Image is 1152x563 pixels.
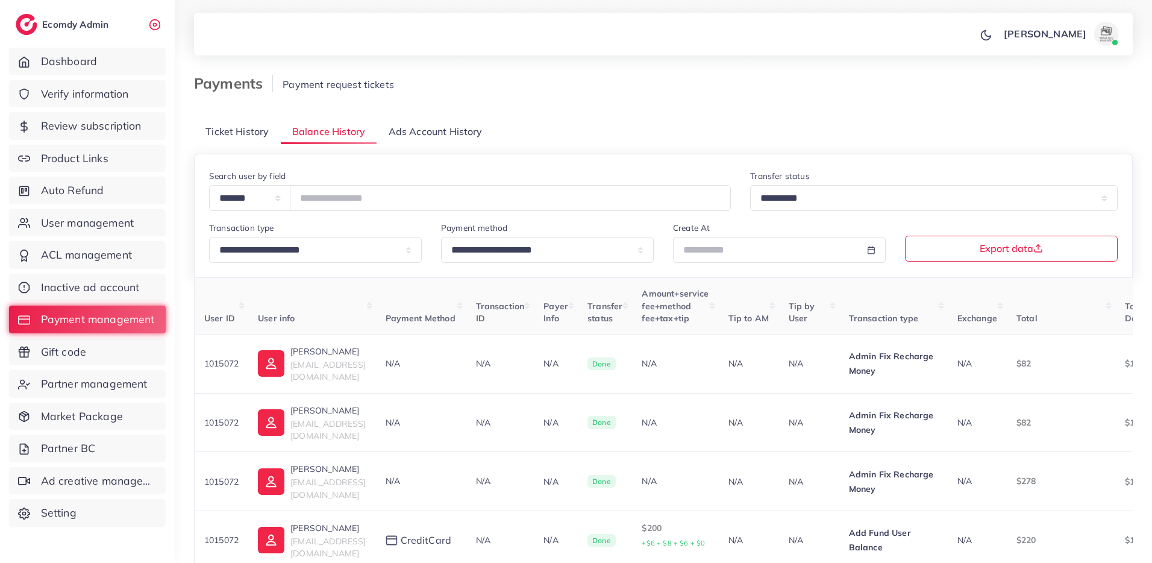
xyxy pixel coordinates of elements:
[290,536,366,559] span: [EMAIL_ADDRESS][DOMAIN_NAME]
[9,145,166,172] a: Product Links
[1016,533,1106,547] p: $220
[9,306,166,333] a: Payment management
[9,499,166,527] a: Setting
[41,280,140,295] span: Inactive ad account
[204,356,239,371] p: 1015072
[41,54,97,69] span: Dashboard
[290,462,366,476] p: [PERSON_NAME]
[290,344,366,359] p: [PERSON_NAME]
[9,403,166,430] a: Market Package
[258,527,284,553] img: ic-user-info.36bf1079.svg
[1016,358,1031,369] span: $82
[16,14,37,35] img: logo
[728,474,769,489] p: N/A
[9,241,166,269] a: ACL management
[543,474,568,489] p: N/A
[789,474,830,489] p: N/A
[41,183,104,198] span: Auto Refund
[9,209,166,237] a: User management
[9,467,166,495] a: Ad creative management
[543,301,568,324] span: Payer Info
[9,80,166,108] a: Verify information
[642,417,709,429] div: N/A
[441,222,507,234] label: Payment method
[957,313,997,324] span: Exchange
[9,370,166,398] a: Partner management
[204,474,239,489] p: 1015072
[849,467,938,496] p: Admin Fix Recharge Money
[41,118,142,134] span: Review subscription
[9,112,166,140] a: Review subscription
[1004,27,1086,41] p: [PERSON_NAME]
[41,215,134,231] span: User management
[849,313,919,324] span: Transaction type
[16,14,111,35] a: logoEcomdy Admin
[41,86,129,102] span: Verify information
[292,125,365,139] span: Balance History
[1094,22,1118,46] img: avatar
[204,313,235,324] span: User ID
[849,408,938,437] p: Admin Fix Recharge Money
[642,475,709,487] div: N/A
[789,415,830,430] p: N/A
[476,417,490,428] span: N/A
[9,435,166,462] a: Partner BC
[789,533,830,547] p: N/A
[290,359,366,382] span: [EMAIL_ADDRESS][DOMAIN_NAME]
[1016,313,1038,324] span: Total
[209,170,286,182] label: Search user by field
[386,313,455,324] span: Payment Method
[789,301,815,324] span: Tip by User
[905,236,1118,262] button: Export data
[997,22,1123,46] a: [PERSON_NAME]avatar
[290,403,366,418] p: [PERSON_NAME]
[476,535,490,546] span: N/A
[587,475,616,488] span: Done
[194,75,273,92] h3: Payments
[587,416,616,429] span: Done
[41,505,77,521] span: Setting
[476,358,490,369] span: N/A
[204,533,239,547] p: 1015072
[728,533,769,547] p: N/A
[205,125,269,139] span: Ticket History
[1016,476,1036,486] span: $278
[283,78,394,90] span: Payment request tickets
[290,418,366,441] span: [EMAIL_ADDRESS][DOMAIN_NAME]
[386,475,457,487] div: N/A
[476,476,490,486] span: N/A
[957,535,972,546] span: N/A
[789,356,830,371] p: N/A
[543,356,568,371] p: N/A
[957,417,972,428] span: N/A
[587,534,616,547] span: Done
[41,312,155,327] span: Payment management
[1016,417,1031,428] span: $82
[543,415,568,430] p: N/A
[290,477,366,500] span: [EMAIL_ADDRESS][DOMAIN_NAME]
[849,349,938,378] p: Admin Fix Recharge Money
[386,357,457,370] div: N/A
[258,313,295,324] span: User info
[476,301,525,324] span: Transaction ID
[42,19,111,30] h2: Ecomdy Admin
[957,476,972,486] span: N/A
[587,301,622,324] span: Transfer status
[386,535,398,546] img: payment
[290,521,366,535] p: [PERSON_NAME]
[9,338,166,366] a: Gift code
[728,415,769,430] p: N/A
[401,533,452,547] span: creditCard
[642,357,709,370] div: N/A
[386,417,457,429] div: N/A
[957,358,972,369] span: N/A
[41,409,123,424] span: Market Package
[642,521,709,550] p: $200
[642,539,705,547] small: +$6 + $8 + $6 + $0
[41,151,108,166] span: Product Links
[389,125,483,139] span: Ads Account History
[9,48,166,75] a: Dashboard
[41,441,96,456] span: Partner BC
[9,177,166,204] a: Auto Refund
[728,313,769,324] span: Tip to AM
